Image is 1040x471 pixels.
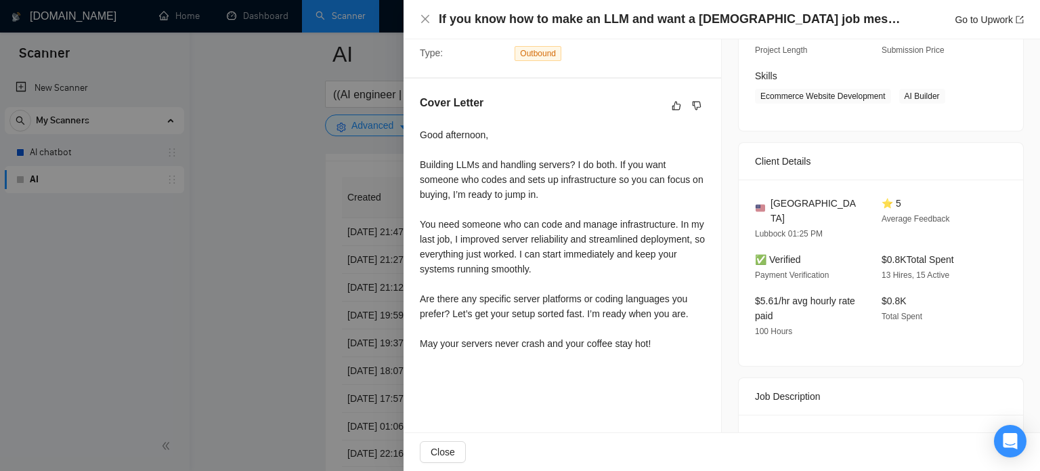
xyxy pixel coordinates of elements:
span: Type: [420,47,443,58]
span: $0.8K Total Spent [882,254,954,265]
span: export [1016,16,1024,24]
button: like [668,98,685,114]
span: AI Builder [899,89,945,104]
span: dislike [692,100,701,111]
button: Close [420,441,466,463]
div: Open Intercom Messenger [994,425,1026,457]
span: 100 Hours [755,327,792,336]
button: dislike [689,98,705,114]
h5: Cover Letter [420,95,483,111]
span: $5.61/hr avg hourly rate paid [755,295,855,321]
a: Go to Upworkexport [955,14,1024,25]
span: 13 Hires, 15 Active [882,270,949,280]
span: Ecommerce Website Development [755,89,891,104]
span: [GEOGRAPHIC_DATA] [771,196,860,226]
h4: If you know how to make an LLM and want a [DEMOGRAPHIC_DATA] job message me [439,11,906,28]
span: Payment Verification [755,270,829,280]
span: ✅ Verified [755,254,801,265]
span: Project Length [755,45,807,55]
span: Lubbock 01:25 PM [755,229,823,239]
span: Submission Price [882,45,945,55]
div: Job Description [755,378,1007,415]
img: 🇺🇸 [756,203,765,213]
span: Average Feedback [882,214,950,224]
div: Client Details [755,143,1007,180]
span: like [672,100,681,111]
span: Total Spent [882,312,922,321]
span: close [420,14,431,24]
button: Close [420,14,431,25]
div: Good afternoon, Building LLMs and handling servers? I do both. If you want someone who codes and ... [420,127,705,351]
span: ⭐ 5 [882,198,901,209]
span: $0.8K [882,295,907,306]
span: Skills [755,70,777,81]
span: Close [431,445,455,459]
span: Outbound [515,46,561,61]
